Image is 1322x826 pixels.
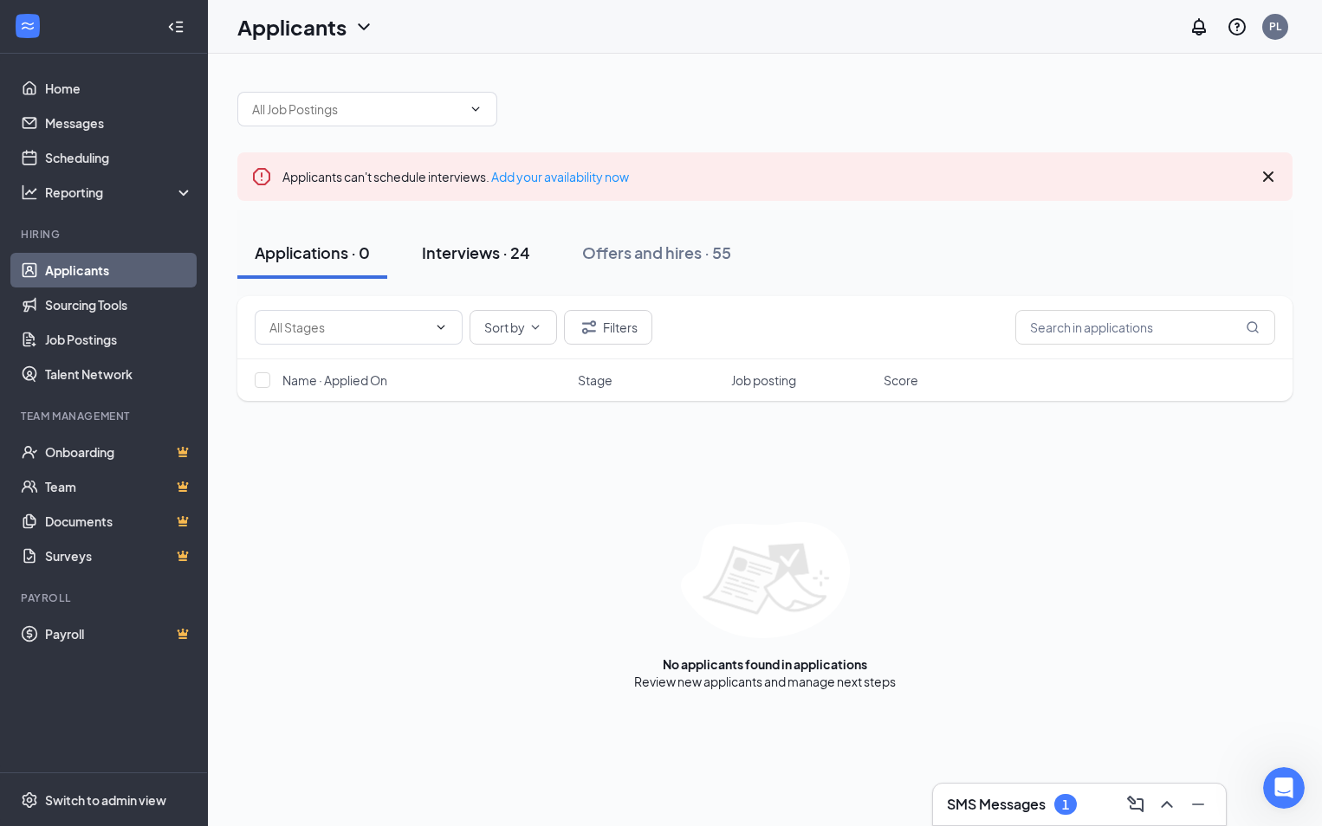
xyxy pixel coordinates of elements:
svg: Filter [579,317,599,338]
div: PL [1269,19,1281,34]
a: OnboardingCrown [45,435,193,469]
span: Score [884,371,918,389]
button: ChevronUp [1153,791,1181,818]
h3: SMS Messages [947,795,1046,814]
svg: WorkstreamLogo [19,17,36,35]
span: Sort by [484,321,525,333]
svg: ChevronDown [353,16,374,37]
input: All Job Postings [252,100,462,119]
h1: Applicants [237,12,347,42]
span: Applicants can't schedule interviews. [282,169,629,184]
div: Interviews · 24 [422,242,530,263]
input: All Stages [269,318,427,337]
div: Team Management [21,409,190,423]
div: 1 [1062,797,1069,812]
a: Job Postings [45,322,193,357]
a: Messages [45,106,193,140]
span: Stage [578,371,612,389]
div: Review new applicants and manage next steps [634,673,896,690]
a: Home [45,71,193,106]
button: Sort byChevronDown [470,310,557,345]
div: No applicants found in applications [663,655,867,673]
img: empty-state [681,522,850,638]
a: Scheduling [45,140,193,175]
svg: ChevronUp [1157,794,1177,815]
svg: Error [251,166,272,187]
a: Add your availability now [491,169,629,184]
div: Applications · 0 [255,242,370,263]
span: Job posting [731,371,796,389]
svg: Minimize [1188,794,1209,815]
svg: QuestionInfo [1227,16,1247,37]
a: Talent Network [45,357,193,391]
svg: Notifications [1189,16,1209,37]
div: Offers and hires · 55 [582,242,731,263]
iframe: Intercom live chat [1263,767,1305,809]
a: DocumentsCrown [45,504,193,539]
button: Filter Filters [564,310,652,345]
div: Reporting [45,184,194,201]
svg: MagnifyingGlass [1246,320,1260,334]
svg: ComposeMessage [1125,794,1146,815]
input: Search in applications [1015,310,1275,345]
div: Hiring [21,227,190,242]
button: ComposeMessage [1122,791,1150,818]
a: TeamCrown [45,469,193,504]
svg: Collapse [167,18,185,35]
svg: ChevronDown [434,320,448,334]
a: PayrollCrown [45,616,193,651]
div: Payroll [21,590,190,605]
svg: ChevronDown [528,320,542,334]
svg: ChevronDown [469,102,483,116]
button: Minimize [1184,791,1212,818]
span: Name · Applied On [282,371,387,389]
svg: Analysis [21,184,38,201]
a: Sourcing Tools [45,287,193,322]
a: Applicants [45,253,193,287]
div: Switch to admin view [45,791,166,809]
svg: Settings [21,791,38,809]
a: SurveysCrown [45,539,193,573]
svg: Cross [1258,166,1279,187]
